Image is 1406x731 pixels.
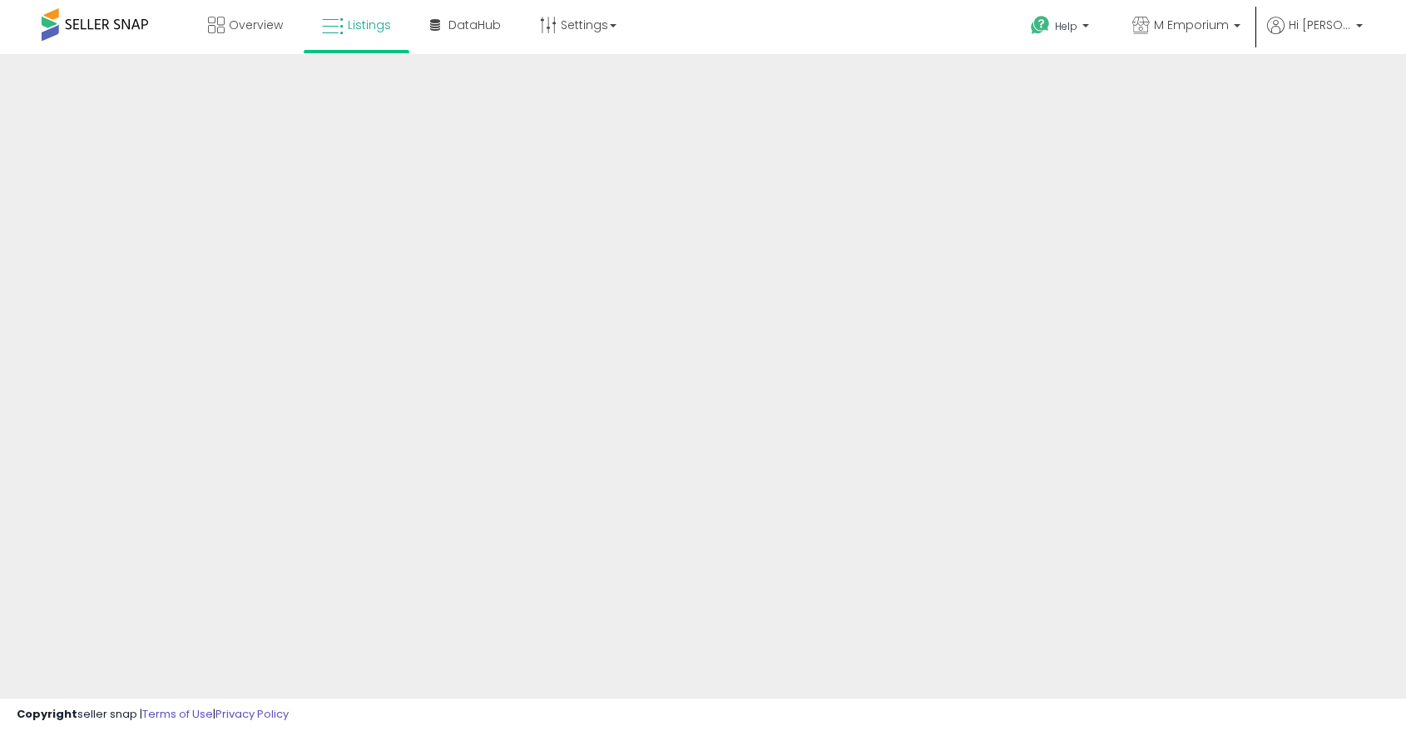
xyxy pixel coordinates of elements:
span: DataHub [448,17,501,33]
a: Help [1017,2,1106,54]
a: Privacy Policy [215,706,289,722]
div: seller snap | | [17,707,289,723]
span: Hi [PERSON_NAME] [1289,17,1351,33]
span: Help [1055,19,1077,33]
strong: Copyright [17,706,77,722]
span: Overview [229,17,283,33]
i: Get Help [1030,15,1051,36]
span: Listings [348,17,391,33]
a: Hi [PERSON_NAME] [1267,17,1363,54]
span: M Emporium [1154,17,1229,33]
a: Terms of Use [142,706,213,722]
